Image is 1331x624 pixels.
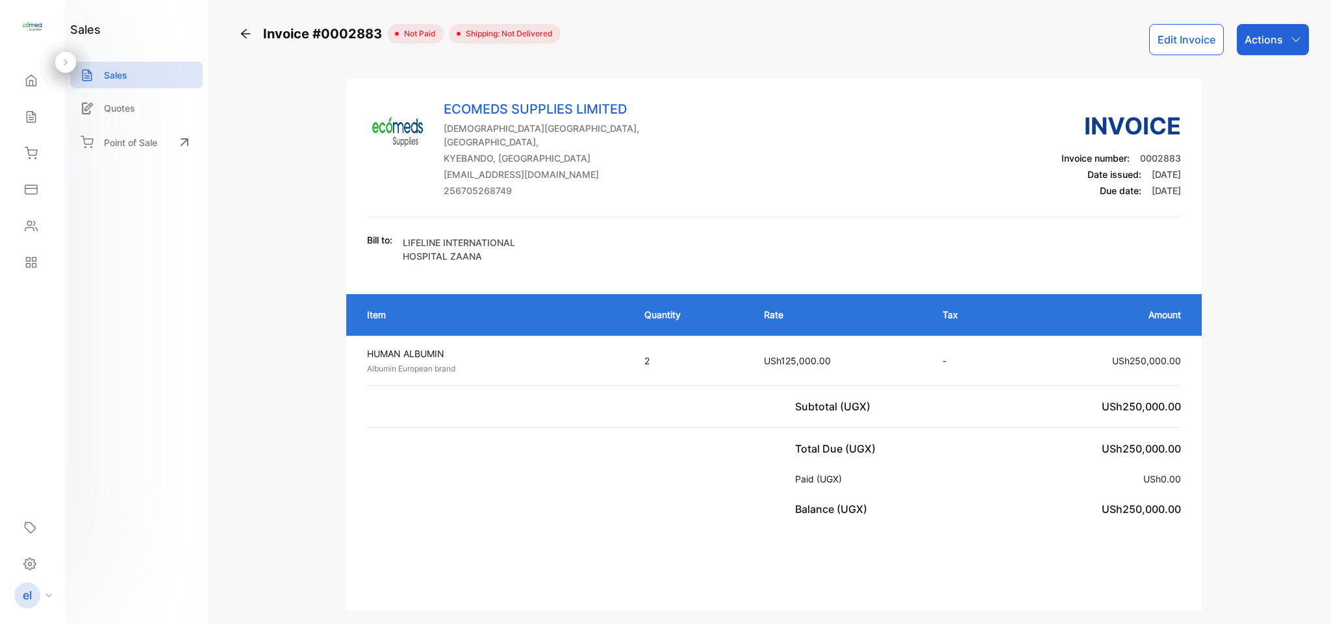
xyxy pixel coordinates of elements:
a: Point of Sale [70,128,203,156]
p: Paid (UGX) [795,472,847,486]
p: Sales [104,68,127,82]
img: logo [23,17,42,36]
h1: sales [70,21,101,38]
span: USh125,000.00 [764,355,831,366]
p: Balance (UGX) [795,501,872,517]
span: USh250,000.00 [1102,442,1181,455]
button: Edit Invoice [1149,24,1224,55]
span: not paid [399,28,436,40]
p: HUMAN ALBUMIN [367,347,621,360]
p: Actions [1245,32,1283,47]
img: Company Logo [367,99,432,164]
span: [DATE] [1152,169,1181,180]
p: Quantity [644,308,739,321]
p: KYEBANDO, [GEOGRAPHIC_DATA] [444,151,693,165]
p: Bill to: [367,233,392,247]
p: Albumin European brand [367,363,621,375]
p: LIFELINE INTERNATIONAL HOSPITAL ZAANA [403,236,552,263]
span: Invoice #0002883 [263,24,387,44]
p: Amount [1022,308,1181,321]
span: USh0.00 [1143,473,1181,484]
p: Total Due (UGX) [795,441,881,456]
p: Point of Sale [104,136,157,149]
p: Quotes [104,101,135,115]
p: Rate [764,308,917,321]
span: USh250,000.00 [1102,503,1181,516]
p: ECOMEDS SUPPLIES LIMITED [444,99,693,119]
p: Subtotal (UGX) [795,399,876,414]
span: [DATE] [1152,185,1181,196]
span: Invoice number: [1061,153,1130,164]
a: Quotes [70,95,203,121]
p: [EMAIL_ADDRESS][DOMAIN_NAME] [444,168,693,181]
button: Actions [1237,24,1309,55]
p: Tax [943,308,996,321]
p: Item [367,308,618,321]
span: Due date: [1100,185,1141,196]
h3: Invoice [1061,108,1181,144]
iframe: LiveChat chat widget [1276,569,1331,624]
p: - [943,354,996,368]
p: [DEMOGRAPHIC_DATA][GEOGRAPHIC_DATA], [GEOGRAPHIC_DATA], [444,121,693,149]
p: 2 [644,354,739,368]
span: USh250,000.00 [1102,400,1181,413]
p: el [23,587,32,604]
span: Shipping: Not Delivered [461,28,553,40]
span: USh250,000.00 [1112,355,1181,366]
a: Sales [70,62,203,88]
span: 0002883 [1140,153,1181,164]
p: 256705268749 [444,184,693,197]
span: Date issued: [1087,169,1141,180]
